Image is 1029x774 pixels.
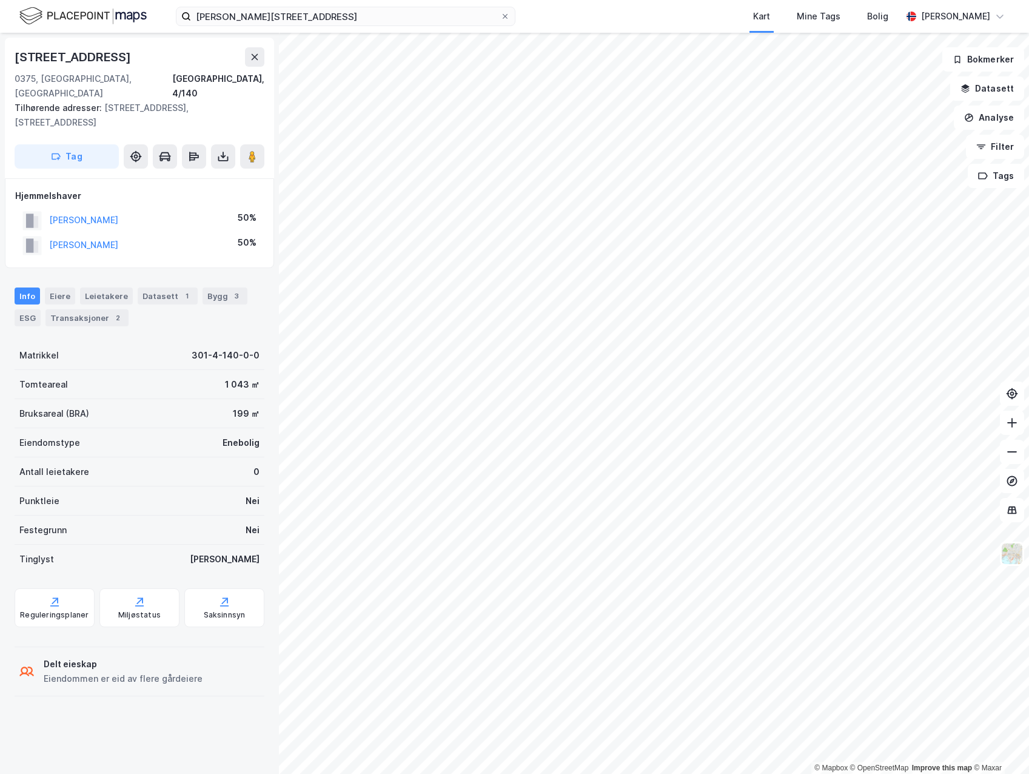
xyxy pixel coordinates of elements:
div: [STREET_ADDRESS] [15,47,133,67]
div: Miljøstatus [118,610,161,620]
div: Reguleringsplaner [20,610,89,620]
div: [PERSON_NAME] [921,9,990,24]
div: Delt eieskap [44,657,203,671]
button: Bokmerker [942,47,1024,72]
input: Søk på adresse, matrikkel, gårdeiere, leietakere eller personer [191,7,500,25]
a: OpenStreetMap [850,764,909,772]
img: Z [1001,542,1024,565]
div: Enebolig [223,436,260,450]
a: Mapbox [814,764,848,772]
div: 2 [112,312,124,324]
div: Datasett [138,288,198,305]
div: Eiendomstype [19,436,80,450]
div: 199 ㎡ [233,406,260,421]
div: Info [15,288,40,305]
div: Bolig [867,9,888,24]
a: Improve this map [912,764,972,772]
div: 1 043 ㎡ [225,377,260,392]
div: Eiere [45,288,75,305]
div: Nei [246,494,260,508]
div: [PERSON_NAME] [190,552,260,567]
div: Matrikkel [19,348,59,363]
div: Leietakere [80,288,133,305]
button: Tags [968,164,1024,188]
div: Punktleie [19,494,59,508]
div: Transaksjoner [45,309,129,326]
div: Kart [753,9,770,24]
div: Mine Tags [797,9,840,24]
div: Nei [246,523,260,537]
div: 1 [181,290,193,302]
div: 50% [238,210,256,225]
div: ESG [15,309,41,326]
div: Tinglyst [19,552,54,567]
div: 0375, [GEOGRAPHIC_DATA], [GEOGRAPHIC_DATA] [15,72,172,101]
div: 3 [230,290,243,302]
div: Tomteareal [19,377,68,392]
div: [GEOGRAPHIC_DATA], 4/140 [172,72,264,101]
div: Hjemmelshaver [15,189,264,203]
div: Bruksareal (BRA) [19,406,89,421]
button: Datasett [950,76,1024,101]
div: Bygg [203,288,247,305]
div: Eiendommen er eid av flere gårdeiere [44,671,203,686]
button: Analyse [954,106,1024,130]
button: Filter [966,135,1024,159]
div: Kontrollprogram for chat [968,716,1029,774]
div: 301-4-140-0-0 [192,348,260,363]
div: Festegrunn [19,523,67,537]
button: Tag [15,144,119,169]
span: Tilhørende adresser: [15,103,104,113]
iframe: Chat Widget [968,716,1029,774]
div: [STREET_ADDRESS], [STREET_ADDRESS] [15,101,255,130]
div: 50% [238,235,256,250]
img: logo.f888ab2527a4732fd821a326f86c7f29.svg [19,5,147,27]
div: Saksinnsyn [204,610,246,620]
div: 0 [253,465,260,479]
div: Antall leietakere [19,465,89,479]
